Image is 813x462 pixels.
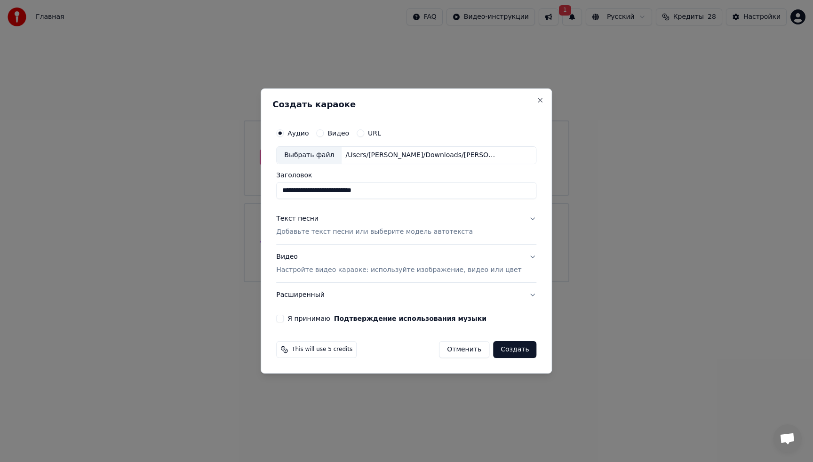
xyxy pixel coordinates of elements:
[276,245,536,282] button: ВидеоНастройте видео караоке: используйте изображение, видео или цвет
[276,252,521,275] div: Видео
[276,265,521,275] p: Настройте видео караоке: используйте изображение, видео или цвет
[368,130,381,136] label: URL
[277,147,342,164] div: Выбрать файл
[276,283,536,307] button: Расширенный
[276,207,536,244] button: Текст песниДобавьте текст песни или выберите модель автотекста
[334,315,486,322] button: Я принимаю
[276,214,319,223] div: Текст песни
[272,100,540,109] h2: Создать караоке
[493,341,536,358] button: Создать
[292,346,352,353] span: This will use 5 credits
[327,130,349,136] label: Видео
[439,341,489,358] button: Отменить
[276,172,536,178] label: Заголовок
[287,315,486,322] label: Я принимаю
[287,130,309,136] label: Аудио
[276,227,473,237] p: Добавьте текст песни или выберите модель автотекста
[342,151,502,160] div: /Users/[PERSON_NAME]/Downloads/[PERSON_NAME]-serdca.mp3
